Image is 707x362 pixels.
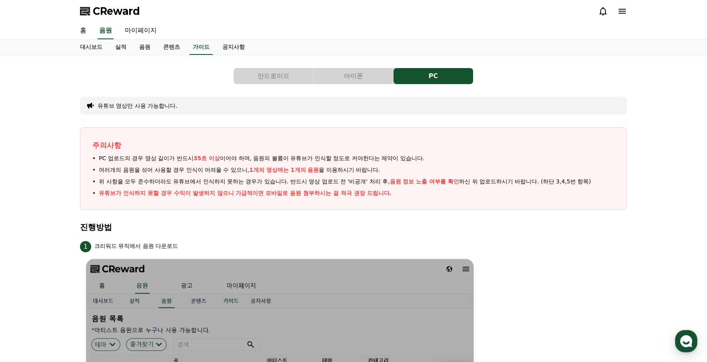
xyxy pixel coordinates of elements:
button: 유튜브 영상만 사용 가능합니다. [98,102,178,110]
a: 공지사항 [216,40,251,55]
a: 음원 [133,40,157,55]
a: 실적 [109,40,133,55]
span: PC 업로드의 경우 영상 길이가 반드시 이어야 하며, 음원의 볼륨이 유튜브가 인식할 정도로 커야한다는 제약이 있습니다. [99,154,424,163]
p: 유튜브가 인식하지 못할 경우 수익이 발생하지 않으니 가급적이면 모바일로 음원 첨부하시는 걸 적극 권장 드립니다. [99,189,391,197]
a: 안드로이드 [234,68,314,84]
span: 35초 이상 [194,155,220,161]
a: CReward [80,5,140,18]
a: PC [393,68,473,84]
a: 마이페이지 [118,22,163,39]
p: 주의사항 [92,140,615,151]
a: 아이폰 [314,68,393,84]
h4: 진행방법 [80,223,627,231]
a: 가이드 [190,40,213,55]
a: 음원 [98,22,114,39]
button: 아이폰 [314,68,393,84]
button: PC [393,68,473,84]
span: 여러개의 음원을 섞어 사용할 경우 인식이 어려울 수 있으니, 을 이용하시기 바랍니다. [99,166,380,174]
span: 음원 정보 노출 여부를 확인 [390,178,459,185]
a: 대시보드 [74,40,109,55]
span: 1 [80,241,91,252]
span: 위 사항을 모두 준수하더라도 유튜브에서 인식하지 못하는 경우가 있습니다. 반드시 영상 업로드 전 '비공개' 처리 후, 하신 뒤 업로드하시기 바랍니다. (하단 3,4,5번 항목) [99,177,591,186]
p: 크리워드 뮤직에서 음원 다운로드 [94,242,178,250]
a: 홈 [74,22,93,39]
a: 콘텐츠 [157,40,186,55]
span: CReward [93,5,140,18]
span: 1개의 영상에는 1개의 음원 [249,167,319,173]
button: 안드로이드 [234,68,313,84]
